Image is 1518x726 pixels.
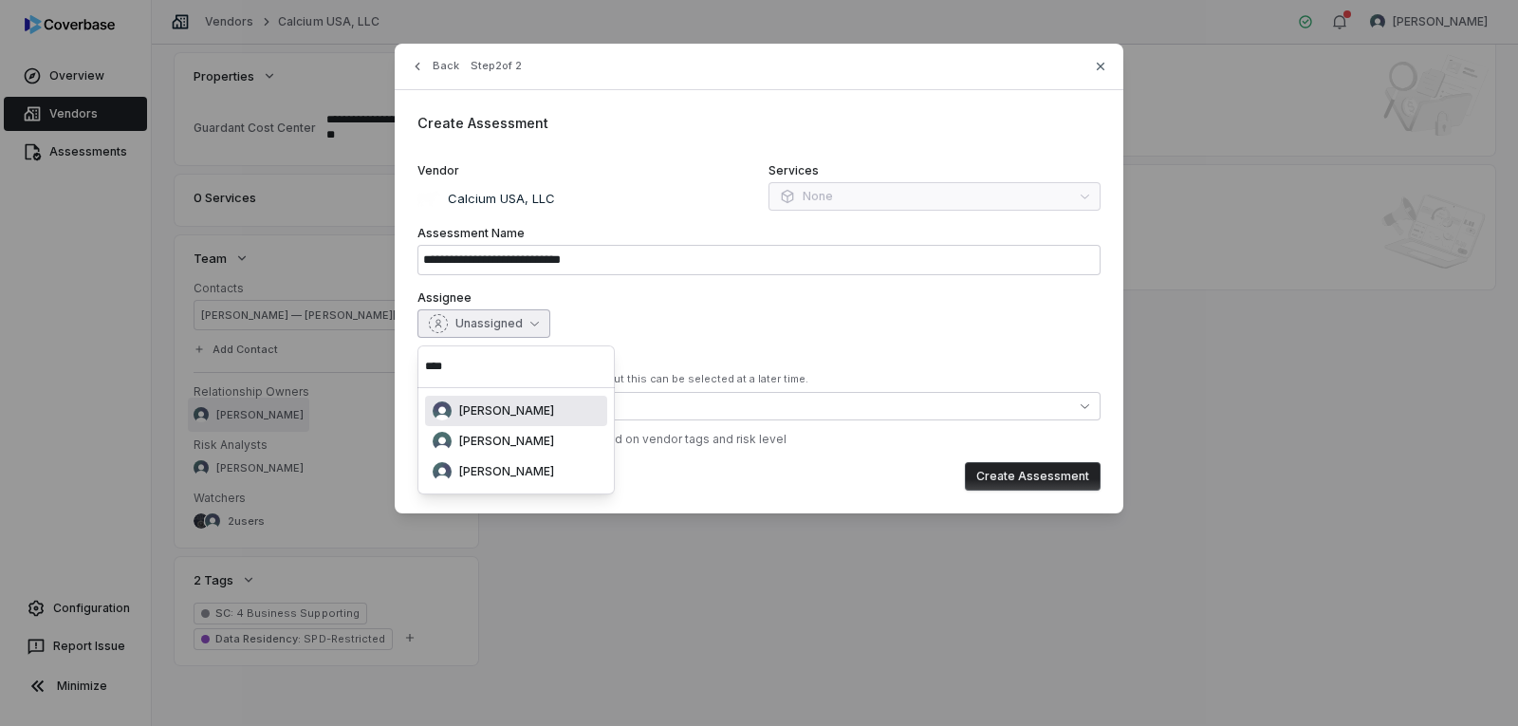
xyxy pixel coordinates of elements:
[417,163,459,178] span: Vendor
[471,59,522,73] span: Step 2 of 2
[417,115,548,131] span: Create Assessment
[417,372,1101,386] div: At least one control set is required, but this can be selected at a later time.
[404,49,465,84] button: Back
[433,432,452,451] img: Andrew Jerrel Nunez avatar
[433,401,452,420] img: Andrew Burns avatar
[417,290,1101,306] label: Assignee
[965,462,1101,491] button: Create Assessment
[455,316,523,331] span: Unassigned
[417,353,1101,368] label: Control Sets
[768,163,1101,178] label: Services
[459,464,554,479] span: [PERSON_NAME]
[425,396,607,487] div: Suggestions
[433,462,452,481] img: Arun Muthu avatar
[440,190,555,209] p: Calcium USA, LLC
[417,432,1101,447] div: ✓ Auto-selected 3 control set s based on vendor tags and risk level
[459,434,554,449] span: [PERSON_NAME]
[417,226,1101,241] label: Assessment Name
[459,403,554,419] span: [PERSON_NAME]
